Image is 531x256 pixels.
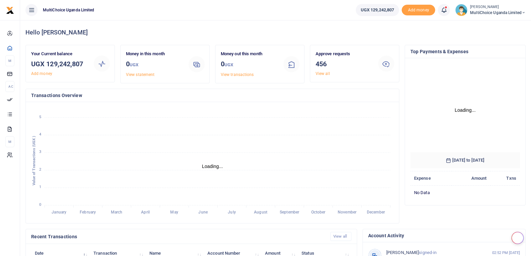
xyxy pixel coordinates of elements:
[202,164,223,169] text: Loading...
[126,72,154,77] a: View statement
[254,210,267,215] tspan: August
[455,4,526,16] a: profile-user [PERSON_NAME] MultiChoice Uganda Limited
[410,185,520,199] td: No data
[361,7,394,13] span: UGX 129,242,807
[39,115,41,119] tspan: 5
[31,71,52,76] a: Add money
[452,171,490,186] th: Amount
[410,152,520,168] h6: [DATE] to [DATE]
[221,59,278,70] h3: 0
[198,210,208,215] tspan: June
[455,4,467,16] img: profile-user
[386,250,419,255] span: [PERSON_NAME]
[316,59,373,69] h3: 456
[492,250,520,256] small: 02:52 PM [DATE]
[228,210,236,215] tspan: July
[221,51,278,58] p: Money out this month
[31,59,88,69] h3: UGX 129,242,807
[141,210,150,215] tspan: April
[31,233,325,240] h4: Recent Transactions
[455,107,476,113] text: Loading...
[40,7,97,13] span: MultiChoice Uganda Limited
[52,210,66,215] tspan: January
[316,51,373,58] p: Approve requests
[330,232,351,241] a: View all
[402,7,435,12] a: Add money
[280,210,300,215] tspan: September
[410,48,520,55] h4: Top Payments & Expenses
[32,136,36,186] text: Value of Transactions (UGX )
[126,51,183,58] p: Money in this month
[224,62,233,67] small: UGX
[31,51,88,58] p: Your Current balance
[6,6,14,14] img: logo-small
[25,29,526,36] h4: Hello [PERSON_NAME]
[316,71,330,76] a: View all
[170,210,178,215] tspan: May
[470,4,526,10] small: [PERSON_NAME]
[490,171,520,186] th: Txns
[311,210,326,215] tspan: October
[111,210,123,215] tspan: March
[367,210,385,215] tspan: December
[39,132,41,137] tspan: 4
[39,202,41,207] tspan: 0
[353,4,402,16] li: Wallet ballance
[402,5,435,16] li: Toup your wallet
[338,210,357,215] tspan: November
[5,55,14,66] li: M
[130,62,138,67] small: UGX
[5,81,14,92] li: Ac
[39,167,41,172] tspan: 2
[368,232,520,239] h4: Account Activity
[6,7,14,12] a: logo-small logo-large logo-large
[410,171,452,186] th: Expense
[5,136,14,147] li: M
[80,210,96,215] tspan: February
[402,5,435,16] span: Add money
[470,10,526,16] span: MultiChoice Uganda Limited
[221,72,254,77] a: View transactions
[31,92,394,99] h4: Transactions Overview
[39,150,41,154] tspan: 3
[126,59,183,70] h3: 0
[356,4,399,16] a: UGX 129,242,807
[39,185,41,189] tspan: 1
